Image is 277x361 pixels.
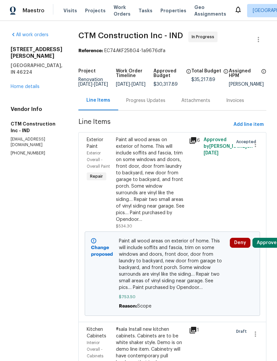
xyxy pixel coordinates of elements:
p: [EMAIL_ADDRESS][DOMAIN_NAME] [11,136,62,148]
span: - [78,82,108,87]
h2: [STREET_ADDRESS][PERSON_NAME] [11,46,62,59]
span: - [116,82,145,87]
b: Change proposed [91,245,113,257]
span: [DATE] [78,82,92,87]
div: 6 [189,136,200,144]
span: Geo Assignments [194,4,226,17]
a: Home details [11,84,40,89]
span: Properties [160,7,186,14]
span: The hpm assigned to this work order. [261,69,266,82]
p: [PHONE_NUMBER] [11,150,62,156]
span: Projects [85,7,106,14]
h5: Total Budget [191,69,221,73]
div: EC74AKF258G4-1a9676dfa [78,47,266,54]
button: Add line item [231,119,266,131]
span: The total cost of line items that have been proposed by Opendoor. This sum includes line items th... [223,69,229,77]
span: [DATE] [204,151,219,155]
h4: Vendor Info [11,106,62,113]
div: Attachments [181,97,210,104]
div: Progress Updates [126,97,165,104]
a: All work orders [11,33,48,37]
span: CTM Construction Inc - IND [78,32,183,40]
span: The total cost of line items that have been approved by both Opendoor and the Trade Partner. This... [186,69,191,82]
div: [PERSON_NAME] [229,82,266,87]
span: Add line item [233,121,264,129]
span: Kitchen Cabinets [87,327,106,338]
div: 1 [189,326,200,334]
span: Exterior Paint [87,137,103,149]
h5: Assigned HPM [229,69,259,78]
span: Approved by [PERSON_NAME] on [204,137,253,155]
div: Paint all wood areas on exterior of home. This will include soffits and fascia, trim on some wind... [116,136,185,223]
span: Accepted [236,138,259,145]
span: $753.50 [119,294,226,300]
div: Invoices [226,97,244,104]
span: Repair [87,173,106,180]
span: Line Items [78,119,231,131]
span: [DATE] [132,82,145,87]
h5: Work Order Timeline [116,69,153,78]
span: $30,317.89 [153,82,178,87]
span: [DATE] [94,82,108,87]
span: Scope [137,304,151,309]
span: Draft [236,328,249,335]
span: Paint all wood areas on exterior of home. This will include soffits and fascia, trim on some wind... [119,238,226,291]
span: $534.30 [116,224,132,228]
span: In Progress [192,34,217,40]
h5: Approved Budget [153,69,184,78]
span: $35,217.89 [191,77,215,82]
span: Interior Overall - Cabinets [87,341,103,358]
span: Renovation [78,77,108,87]
h5: CTM Construction Inc - IND [11,121,62,134]
span: Work Orders [114,4,131,17]
button: Deny [230,238,250,248]
span: Reason: [119,304,137,309]
span: [DATE] [116,82,130,87]
span: Visits [63,7,77,14]
b: Reference: [78,48,103,53]
div: Line Items [86,97,110,104]
h5: Project [78,69,96,73]
h5: [GEOGRAPHIC_DATA], IN 46224 [11,62,62,75]
span: Maestro [23,7,45,14]
span: Exterior Overall - Overall Paint [87,151,110,168]
span: Tasks [138,8,152,13]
